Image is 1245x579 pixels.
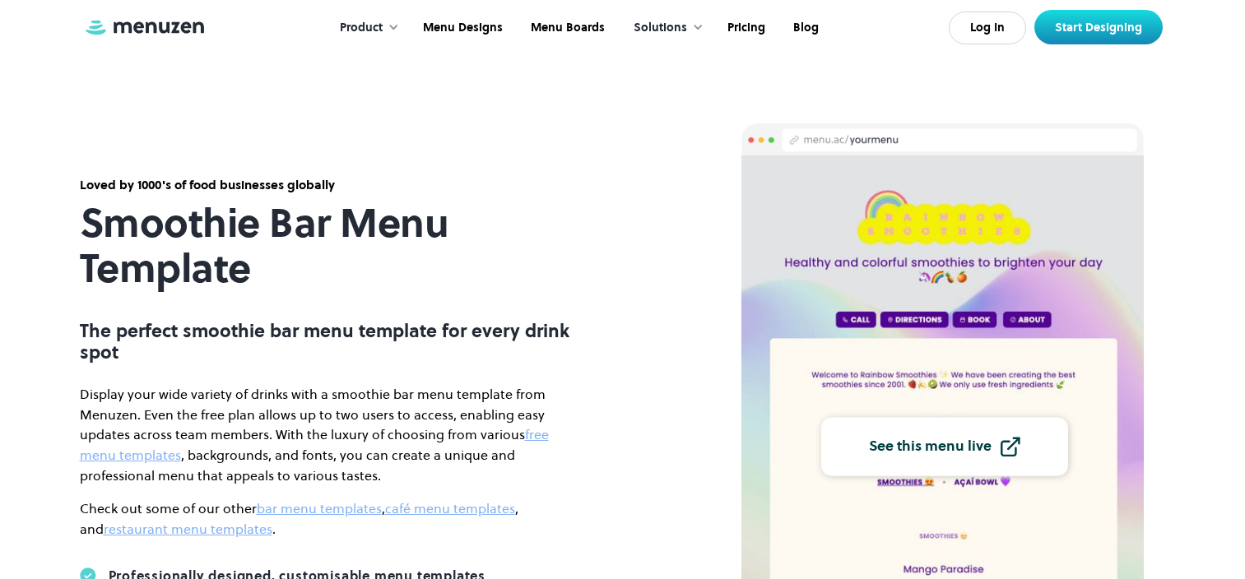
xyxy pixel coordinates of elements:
p: Check out some of our other , , and . [80,498,574,540]
h1: Smoothie Bar Menu Template [80,201,574,291]
div: Product [340,19,383,37]
a: Menu Designs [407,2,515,53]
a: See this menu live [821,417,1068,475]
a: Log In [949,12,1026,44]
a: Menu Boards [515,2,617,53]
div: Loved by 1000's of food businesses globally [80,176,574,194]
a: restaurant menu templates [104,520,272,538]
div: Solutions [634,19,687,37]
a: Blog [778,2,831,53]
p: Display your wide variety of drinks with a smoothie bar menu template from Menuzen. Even the free... [80,384,574,486]
div: See this menu live [869,439,992,454]
a: Start Designing [1034,10,1163,44]
a: bar menu templates [257,499,382,517]
a: café menu templates [385,499,515,517]
a: Pricing [712,2,778,53]
p: The perfect smoothie bar menu template for every drink spot [80,320,574,364]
